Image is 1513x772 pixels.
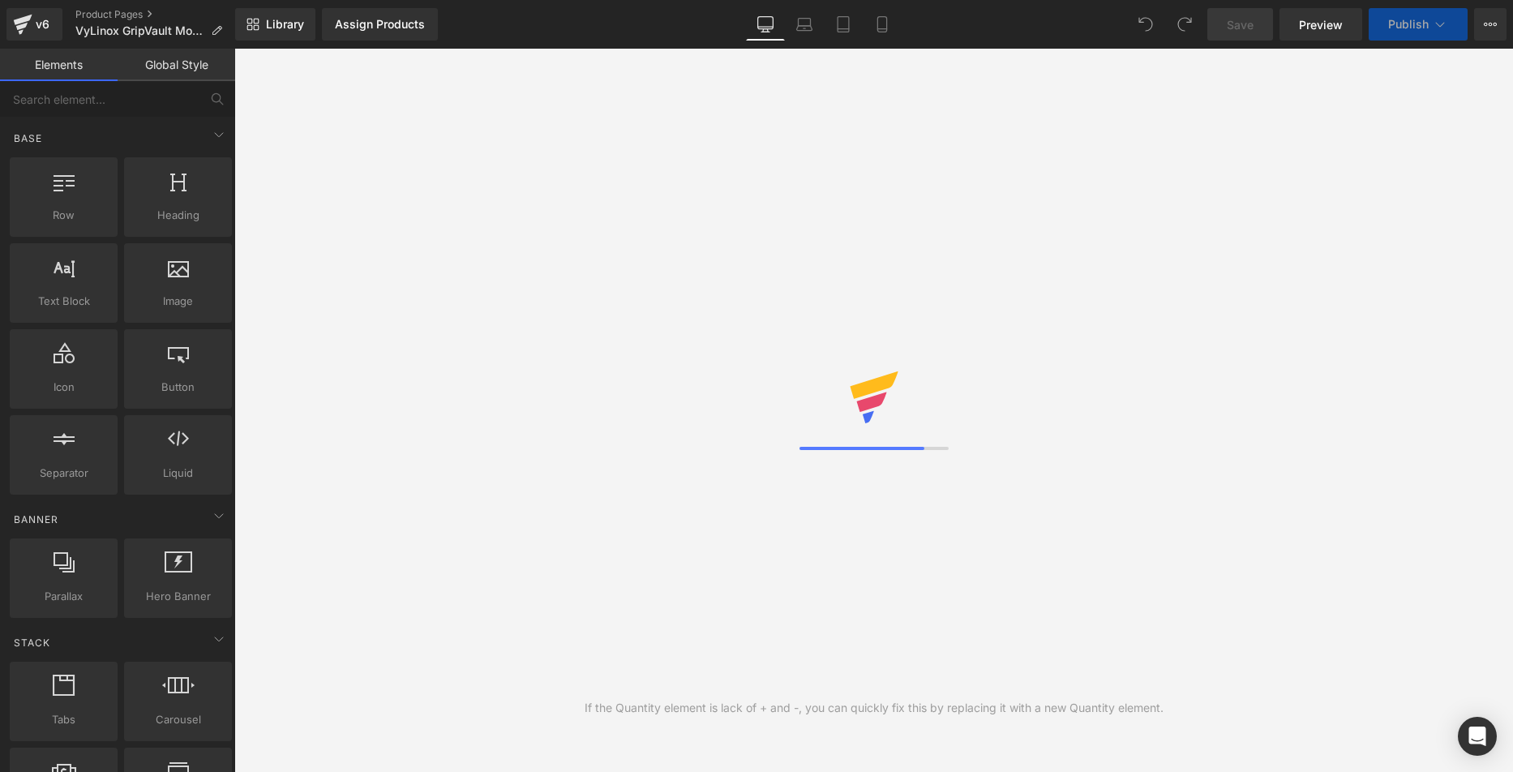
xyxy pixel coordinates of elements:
span: Row [15,207,113,224]
span: Separator [15,465,113,482]
a: Tablet [824,8,863,41]
span: VyLinox GripVault Mount [75,24,204,37]
span: Library [266,17,304,32]
span: Liquid [129,465,227,482]
a: Laptop [785,8,824,41]
a: Product Pages [75,8,235,21]
span: Heading [129,207,227,224]
a: Mobile [863,8,902,41]
span: Base [12,131,44,146]
span: Text Block [15,293,113,310]
a: New Library [235,8,315,41]
a: v6 [6,8,62,41]
div: Assign Products [335,18,425,31]
a: Desktop [746,8,785,41]
a: Preview [1279,8,1362,41]
span: Save [1227,16,1254,33]
span: Publish [1388,18,1429,31]
span: Hero Banner [129,588,227,605]
span: Preview [1299,16,1343,33]
span: Stack [12,635,52,650]
span: Icon [15,379,113,396]
span: Button [129,379,227,396]
span: Carousel [129,711,227,728]
button: Publish [1369,8,1468,41]
span: Image [129,293,227,310]
div: Open Intercom Messenger [1458,717,1497,756]
span: Banner [12,512,60,527]
button: Undo [1129,8,1162,41]
span: Tabs [15,711,113,728]
button: Redo [1168,8,1201,41]
a: Global Style [118,49,235,81]
div: v6 [32,14,53,35]
span: Parallax [15,588,113,605]
div: If the Quantity element is lack of + and -, you can quickly fix this by replacing it with a new Q... [585,699,1164,717]
button: More [1474,8,1507,41]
